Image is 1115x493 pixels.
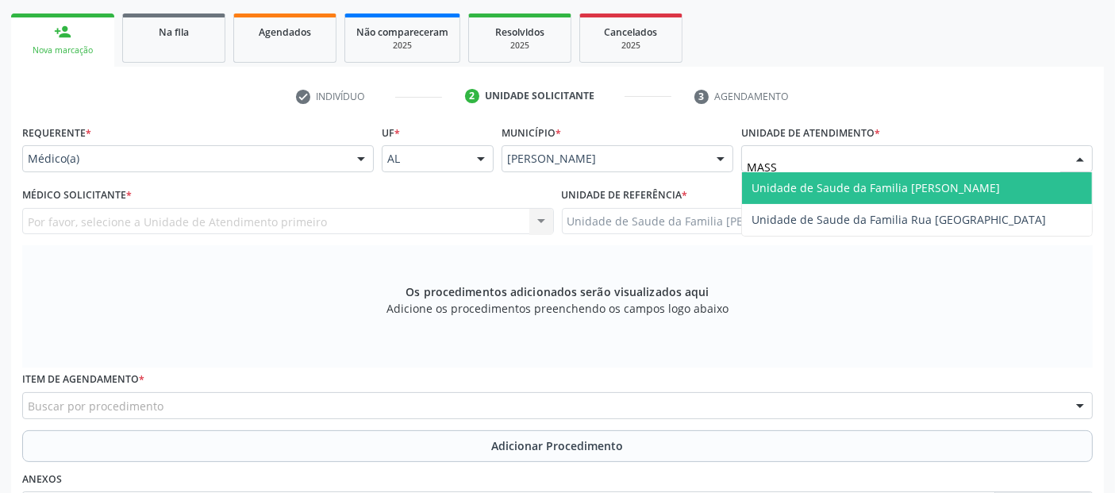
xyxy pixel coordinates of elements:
span: Na fila [159,25,189,39]
div: 2025 [356,40,448,52]
label: UF [382,121,400,145]
button: Adicionar Procedimento [22,430,1093,462]
span: Buscar por procedimento [28,398,163,414]
span: Cancelados [605,25,658,39]
span: Resolvidos [495,25,544,39]
div: Unidade solicitante [485,89,594,103]
label: Município [502,121,561,145]
input: Unidade de atendimento [747,151,1060,183]
label: Requerente [22,121,91,145]
span: Médico(a) [28,151,341,167]
label: Unidade de atendimento [741,121,880,145]
span: Unidade de Saude da Familia Rua [GEOGRAPHIC_DATA] [752,212,1046,227]
span: Adicione os procedimentos preenchendo os campos logo abaixo [386,300,729,317]
span: Adicionar Procedimento [492,437,624,454]
label: Médico Solicitante [22,183,132,208]
span: [PERSON_NAME] [507,151,701,167]
span: Os procedimentos adicionados serão visualizados aqui [406,283,709,300]
div: 2025 [480,40,559,52]
div: 2025 [591,40,671,52]
label: Unidade de referência [562,183,688,208]
div: Nova marcação [22,44,103,56]
span: Agendados [259,25,311,39]
span: Não compareceram [356,25,448,39]
div: 2 [465,89,479,103]
span: Unidade de Saude da Familia [PERSON_NAME] [752,180,1000,195]
label: Item de agendamento [22,368,144,392]
div: person_add [54,23,71,40]
span: AL [387,151,461,167]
